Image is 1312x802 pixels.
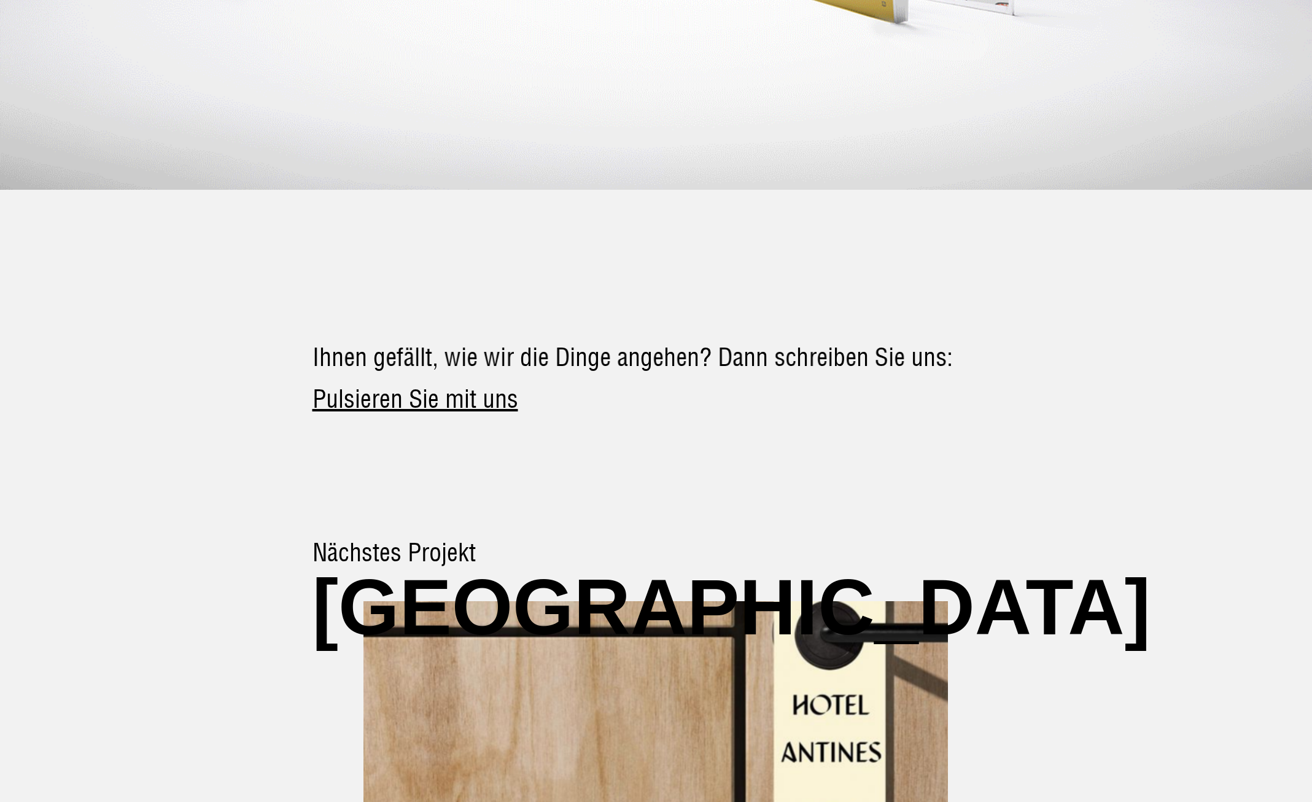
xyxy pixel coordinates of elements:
span: n [687,343,699,372]
span: S [875,343,888,372]
span: e [386,343,397,372]
span: e [600,343,611,372]
span: r [809,343,817,372]
span: f [397,343,403,372]
span: c [785,343,796,372]
span: n [923,343,936,372]
span: n [756,343,768,372]
span: w [444,343,461,372]
span: n [856,343,869,372]
a: Pulsieren Sie mit uns [312,384,518,415]
span: D [555,343,570,372]
span: i [828,343,833,372]
span: ? [699,343,712,372]
span: l [414,343,420,372]
span: e [894,343,905,372]
span: [GEOGRAPHIC_DATA] [312,568,1151,647]
span: n [628,343,640,372]
span: l [420,343,425,372]
span: w [484,343,500,372]
span: r [506,343,514,372]
span: e [653,343,664,372]
span: i [888,343,894,372]
span: b [833,343,845,372]
span: n [332,343,344,372]
span: u [911,343,923,372]
span: e [538,343,549,372]
span: ä [403,343,414,372]
span: e [676,343,687,372]
span: , [432,343,438,372]
span: a [732,343,743,372]
span: I [312,343,319,372]
span: i [461,343,467,372]
span: i [532,343,538,372]
span: n [575,343,588,372]
span: i [570,343,575,372]
span: Nächstes Projekt [312,537,1151,568]
span: n [355,343,367,372]
span: a [617,343,628,372]
span: D [718,343,732,372]
span: t [425,343,432,372]
span: h [796,343,809,372]
span: g [588,343,600,372]
span: e [845,343,856,372]
span: d [520,343,532,372]
span: g [640,343,653,372]
span: : [947,343,953,372]
span: e [344,343,355,372]
span: s [774,343,785,372]
span: h [319,343,332,372]
span: s [936,343,947,372]
span: h [664,343,676,372]
span: g [373,343,386,372]
span: e [817,343,828,372]
span: e [467,343,478,372]
span: i [500,343,506,372]
span: n [743,343,756,372]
